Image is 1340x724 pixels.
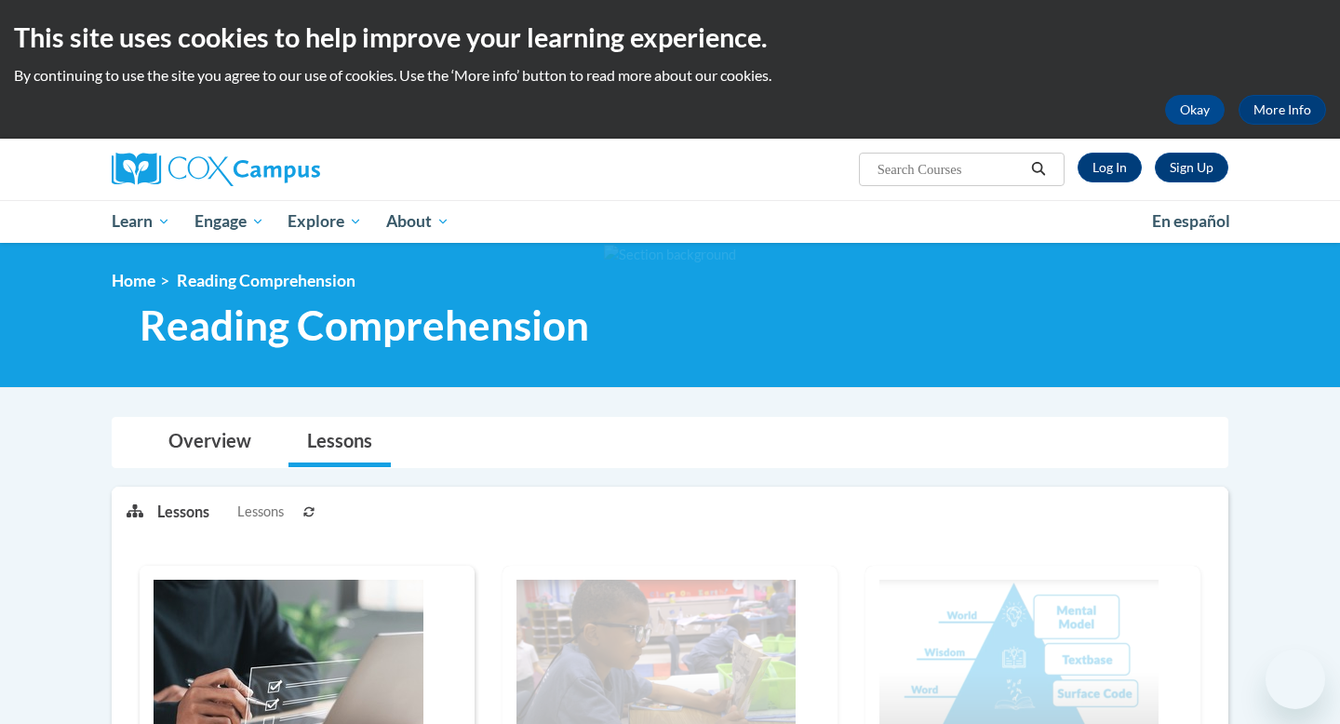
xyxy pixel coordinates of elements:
[1266,650,1325,709] iframe: Button to launch messaging window
[1152,211,1230,231] span: En español
[1165,95,1225,125] button: Okay
[604,245,736,265] img: Section background
[374,200,462,243] a: About
[386,210,449,233] span: About
[14,19,1326,56] h2: This site uses cookies to help improve your learning experience.
[237,502,284,522] span: Lessons
[182,200,276,243] a: Engage
[194,210,264,233] span: Engage
[275,200,374,243] a: Explore
[112,153,320,186] img: Cox Campus
[876,158,1025,181] input: Search Courses
[1155,153,1228,182] a: Register
[1239,95,1326,125] a: More Info
[288,210,362,233] span: Explore
[288,418,391,467] a: Lessons
[112,210,170,233] span: Learn
[14,65,1326,86] p: By continuing to use the site you agree to our use of cookies. Use the ‘More info’ button to read...
[112,153,465,186] a: Cox Campus
[1140,202,1242,241] a: En español
[1025,158,1052,181] button: Search
[84,200,1256,243] div: Main menu
[140,301,589,350] span: Reading Comprehension
[1078,153,1142,182] a: Log In
[177,271,355,290] span: Reading Comprehension
[100,200,182,243] a: Learn
[150,418,270,467] a: Overview
[112,271,155,290] a: Home
[157,502,209,522] p: Lessons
